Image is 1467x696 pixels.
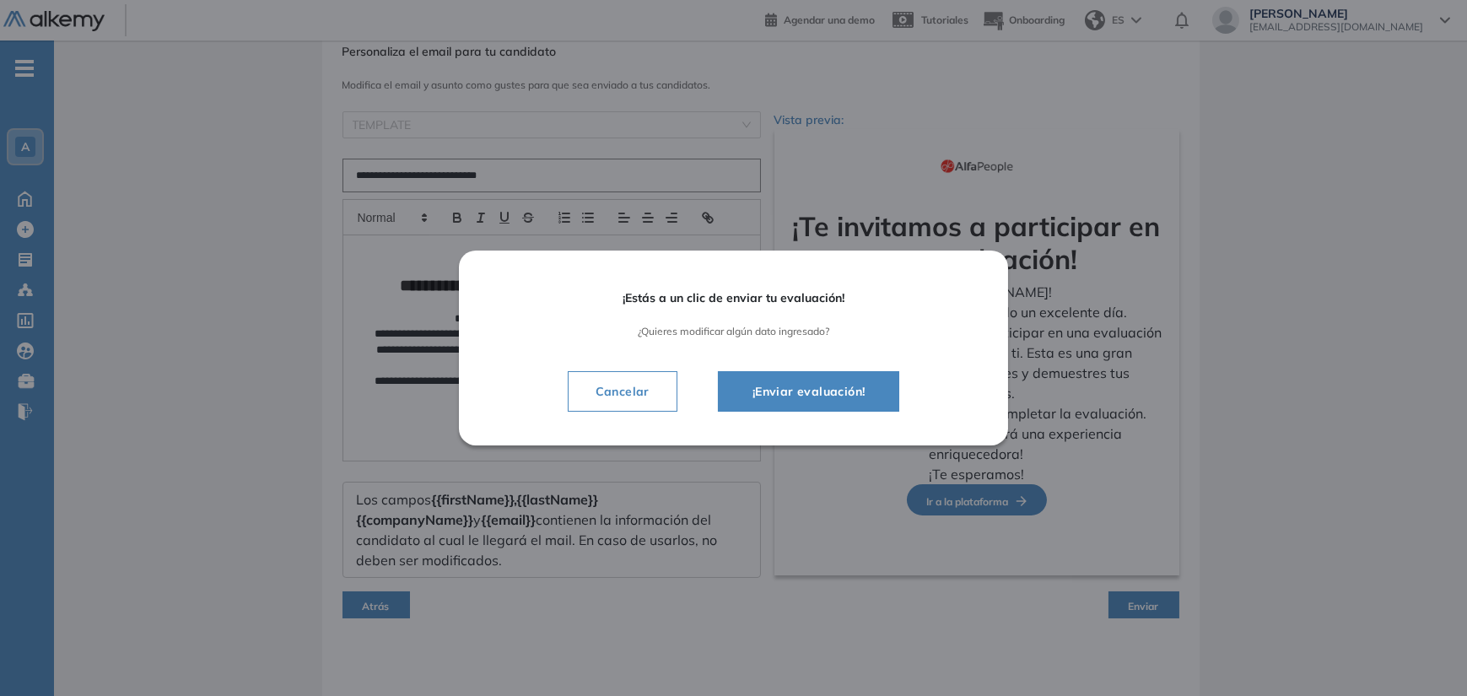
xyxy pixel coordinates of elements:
span: ¡Enviar evaluación! [739,381,879,402]
button: Cancelar [568,371,677,412]
button: ¡Enviar evaluación! [718,371,900,412]
span: ¿Quieres modificar algún dato ingresado? [506,326,961,337]
span: Cancelar [582,381,663,402]
span: ¡Estás a un clic de enviar tu evaluación! [506,291,961,305]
